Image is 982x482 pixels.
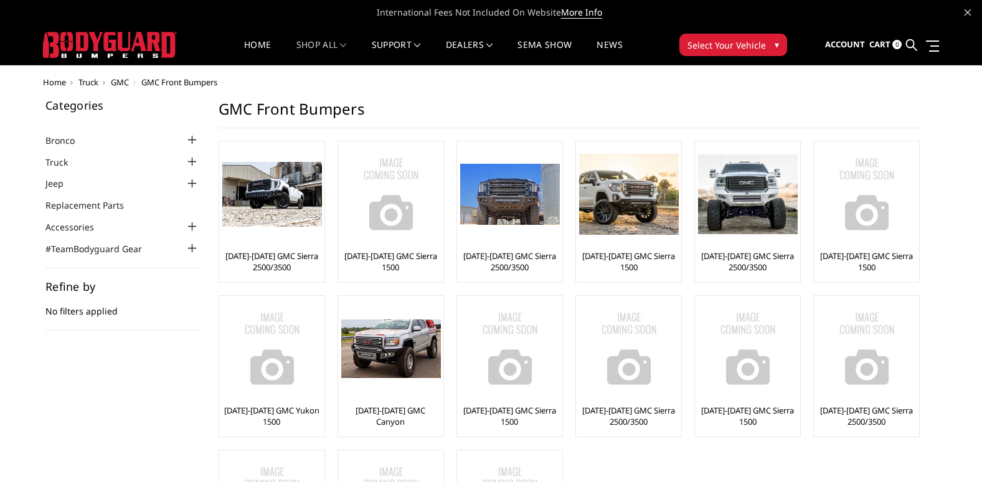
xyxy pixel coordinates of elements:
a: Dealers [446,40,493,65]
a: [DATE]-[DATE] GMC Sierra 2500/3500 [579,405,678,427]
a: No Image [817,144,916,244]
a: Cart 0 [869,28,902,62]
span: Select Your Vehicle [687,39,766,52]
img: No Image [817,299,917,399]
h5: Categories [45,100,200,111]
img: No Image [579,299,679,399]
a: Account [825,28,865,62]
span: GMC Front Bumpers [141,77,217,88]
a: [DATE]-[DATE] GMC Canyon [341,405,440,427]
a: #TeamBodyguard Gear [45,242,158,255]
a: SEMA Show [517,40,572,65]
h1: GMC Front Bumpers [219,100,918,128]
a: Replacement Parts [45,199,139,212]
a: Support [372,40,421,65]
a: More Info [561,6,602,19]
a: GMC [111,77,129,88]
button: Select Your Vehicle [679,34,787,56]
img: No Image [698,299,798,399]
a: No Image [341,144,440,244]
a: [DATE]-[DATE] GMC Yukon 1500 [222,405,321,427]
a: [DATE]-[DATE] GMC Sierra 1500 [460,405,559,427]
a: No Image [698,299,797,399]
img: No Image [341,144,441,244]
span: Cart [869,39,890,50]
a: No Image [817,299,916,399]
a: shop all [296,40,347,65]
a: No Image [222,299,321,399]
span: ▾ [775,38,779,51]
a: [DATE]-[DATE] GMC Sierra 2500/3500 [698,250,797,273]
span: Account [825,39,865,50]
div: No filters applied [45,281,200,331]
a: [DATE]-[DATE] GMC Sierra 1500 [341,250,440,273]
h5: Refine by [45,281,200,292]
a: [DATE]-[DATE] GMC Sierra 2500/3500 [460,250,559,273]
a: No Image [460,299,559,399]
img: No Image [817,144,917,244]
a: Truck [45,156,83,169]
a: [DATE]-[DATE] GMC Sierra 1500 [579,250,678,273]
a: Truck [78,77,98,88]
a: Home [244,40,271,65]
a: [DATE]-[DATE] GMC Sierra 2500/3500 [222,250,321,273]
a: Home [43,77,66,88]
a: Accessories [45,220,110,234]
a: [DATE]-[DATE] GMC Sierra 1500 [698,405,797,427]
a: [DATE]-[DATE] GMC Sierra 1500 [817,250,916,273]
a: Jeep [45,177,79,190]
a: No Image [579,299,678,399]
a: News [597,40,622,65]
a: Bronco [45,134,90,147]
span: 0 [892,40,902,49]
a: [DATE]-[DATE] GMC Sierra 2500/3500 [817,405,916,427]
img: No Image [222,299,322,399]
img: BODYGUARD BUMPERS [43,32,177,58]
img: No Image [460,299,560,399]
